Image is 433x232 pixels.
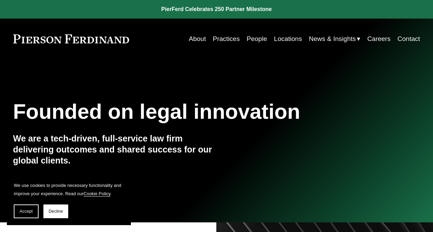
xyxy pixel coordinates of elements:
[309,32,360,45] a: folder dropdown
[398,32,420,45] a: Contact
[49,209,63,214] span: Decline
[213,32,240,45] a: Practices
[247,32,267,45] a: People
[14,204,39,218] button: Accept
[309,33,356,45] span: News & Insights
[13,133,217,166] h4: We are a tech-driven, full-service law firm delivering outcomes and shared success for our global...
[274,32,302,45] a: Locations
[43,204,68,218] button: Decline
[189,32,206,45] a: About
[13,99,352,124] h1: Founded on legal innovation
[84,191,111,196] a: Cookie Policy
[14,181,124,198] p: We use cookies to provide necessary functionality and improve your experience. Read our .
[367,32,391,45] a: Careers
[7,175,131,225] section: Cookie banner
[20,209,33,214] span: Accept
